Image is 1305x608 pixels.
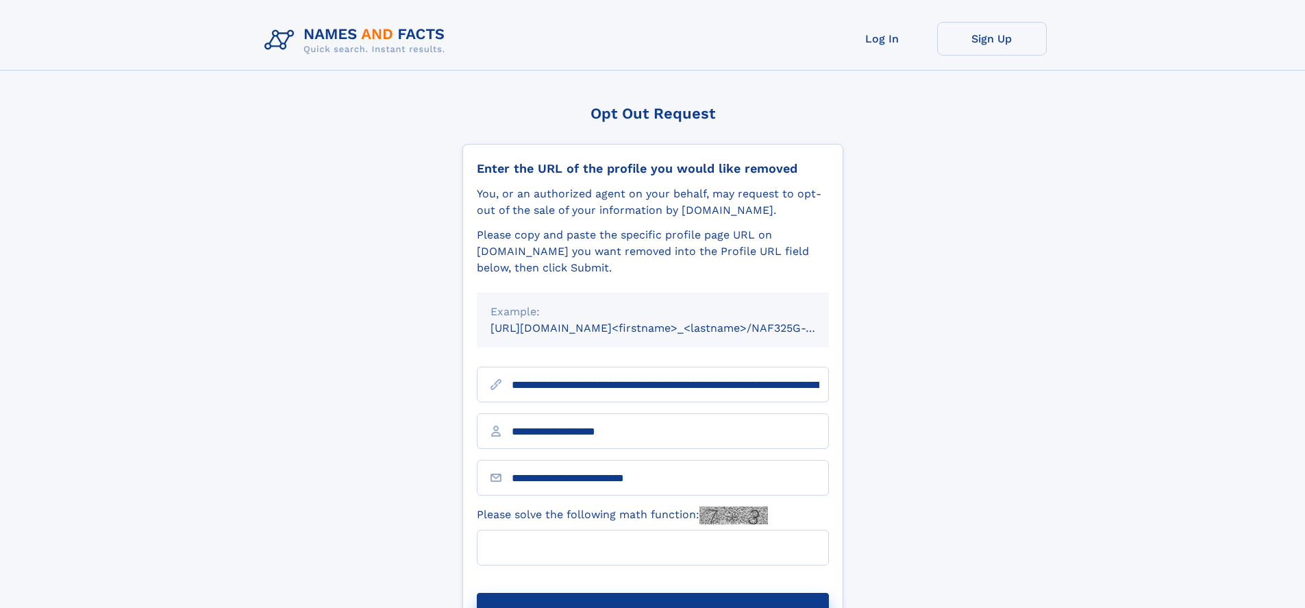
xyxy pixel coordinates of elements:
div: Enter the URL of the profile you would like removed [477,161,829,176]
img: Logo Names and Facts [259,22,456,59]
div: You, or an authorized agent on your behalf, may request to opt-out of the sale of your informatio... [477,186,829,219]
div: Example: [490,304,815,320]
a: Sign Up [937,22,1047,56]
div: Please copy and paste the specific profile page URL on [DOMAIN_NAME] you want removed into the Pr... [477,227,829,276]
small: [URL][DOMAIN_NAME]<firstname>_<lastname>/NAF325G-xxxxxxxx [490,321,855,335]
a: Log In [828,22,937,56]
div: Opt Out Request [462,105,843,122]
label: Please solve the following math function: [477,507,768,524]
